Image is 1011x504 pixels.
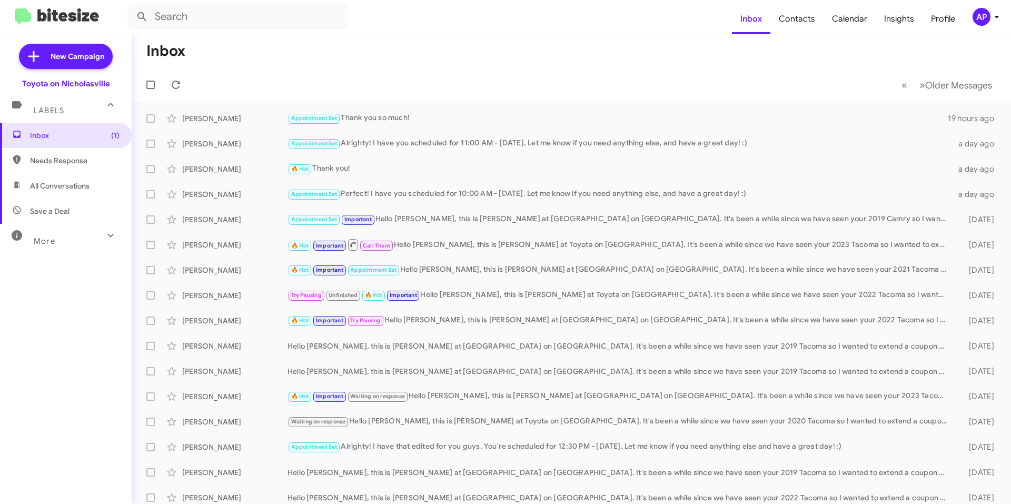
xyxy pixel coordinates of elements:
[288,467,952,478] div: Hello [PERSON_NAME], this is [PERSON_NAME] at [GEOGRAPHIC_DATA] on [GEOGRAPHIC_DATA]. It's been a...
[350,266,397,273] span: Appointment Set
[146,43,185,60] h1: Inbox
[22,78,110,89] div: Toyota on Nicholasville
[952,214,1003,225] div: [DATE]
[182,417,288,427] div: [PERSON_NAME]
[291,140,338,147] span: Appointment Set
[182,240,288,250] div: [PERSON_NAME]
[288,416,952,428] div: Hello [PERSON_NAME], this is [PERSON_NAME] at Toyota on [GEOGRAPHIC_DATA]. It's been a while sinc...
[952,341,1003,351] div: [DATE]
[51,51,104,62] span: New Campaign
[291,242,309,249] span: 🔥 Hot
[182,164,288,174] div: [PERSON_NAME]
[182,492,288,503] div: [PERSON_NAME]
[316,393,343,400] span: Important
[365,292,383,299] span: 🔥 Hot
[896,74,998,96] nav: Page navigation example
[291,115,338,122] span: Appointment Set
[952,265,1003,275] div: [DATE]
[350,317,381,324] span: Try Pausing
[288,314,952,327] div: Hello [PERSON_NAME], this is [PERSON_NAME] at [GEOGRAPHIC_DATA] on [GEOGRAPHIC_DATA]. It's been a...
[952,492,1003,503] div: [DATE]
[291,266,309,273] span: 🔥 Hot
[952,391,1003,402] div: [DATE]
[952,417,1003,427] div: [DATE]
[901,78,907,92] span: «
[329,292,358,299] span: Unfinished
[182,189,288,200] div: [PERSON_NAME]
[291,393,309,400] span: 🔥 Hot
[964,8,999,26] button: AP
[913,74,998,96] button: Next
[288,188,952,200] div: Perfect! I have you scheduled for 10:00 AM - [DATE]. Let me know if you need anything else, and h...
[291,292,322,299] span: Try Pausing
[182,366,288,377] div: [PERSON_NAME]
[824,4,876,34] a: Calendar
[952,467,1003,478] div: [DATE]
[316,266,343,273] span: Important
[952,442,1003,452] div: [DATE]
[919,78,925,92] span: »
[34,236,55,246] span: More
[288,341,952,351] div: Hello [PERSON_NAME], this is [PERSON_NAME] at [GEOGRAPHIC_DATA] on [GEOGRAPHIC_DATA]. It's been a...
[923,4,964,34] a: Profile
[952,315,1003,326] div: [DATE]
[182,467,288,478] div: [PERSON_NAME]
[288,366,952,377] div: Hello [PERSON_NAME], this is [PERSON_NAME] at [GEOGRAPHIC_DATA] on [GEOGRAPHIC_DATA]. It's been a...
[876,4,923,34] a: Insights
[925,80,992,91] span: Older Messages
[288,289,952,301] div: Hello [PERSON_NAME], this is [PERSON_NAME] at Toyota on [GEOGRAPHIC_DATA]. It's been a while sinc...
[952,240,1003,250] div: [DATE]
[182,391,288,402] div: [PERSON_NAME]
[288,112,948,124] div: Thank you so much!
[952,290,1003,301] div: [DATE]
[182,341,288,351] div: [PERSON_NAME]
[182,214,288,225] div: [PERSON_NAME]
[363,242,390,249] span: Call Them
[732,4,770,34] a: Inbox
[952,366,1003,377] div: [DATE]
[34,106,64,115] span: Labels
[895,74,914,96] button: Previous
[30,155,120,166] span: Needs Response
[770,4,824,34] a: Contacts
[948,113,1003,124] div: 19 hours ago
[291,443,338,450] span: Appointment Set
[182,290,288,301] div: [PERSON_NAME]
[291,165,309,172] span: 🔥 Hot
[316,317,343,324] span: Important
[952,164,1003,174] div: a day ago
[30,181,90,191] span: All Conversations
[952,139,1003,149] div: a day ago
[182,139,288,149] div: [PERSON_NAME]
[350,393,405,400] span: Waiting on response
[288,137,952,150] div: Alrighty! I have you scheduled for 11:00 AM - [DATE]. Let me know if you need anything else, and ...
[291,191,338,197] span: Appointment Set
[291,418,346,425] span: Waiting on response
[182,315,288,326] div: [PERSON_NAME]
[952,189,1003,200] div: a day ago
[316,242,343,249] span: Important
[291,317,309,324] span: 🔥 Hot
[30,206,70,216] span: Save a Deal
[182,442,288,452] div: [PERSON_NAME]
[288,441,952,453] div: Alrighty! I have that edited for you guys. You're scheduled for 12:30 PM - [DATE]. Let me know if...
[291,216,338,223] span: Appointment Set
[127,4,349,29] input: Search
[973,8,990,26] div: AP
[19,44,113,69] a: New Campaign
[288,213,952,225] div: Hello [PERSON_NAME], this is [PERSON_NAME] at [GEOGRAPHIC_DATA] on [GEOGRAPHIC_DATA]. It's been a...
[288,238,952,251] div: Hello [PERSON_NAME], this is [PERSON_NAME] at Toyota on [GEOGRAPHIC_DATA]. It's been a while sinc...
[344,216,372,223] span: Important
[111,130,120,141] span: (1)
[182,113,288,124] div: [PERSON_NAME]
[288,163,952,175] div: Thank you!
[30,130,120,141] span: Inbox
[288,492,952,503] div: Hello [PERSON_NAME], this is [PERSON_NAME] at [GEOGRAPHIC_DATA] on [GEOGRAPHIC_DATA]. It's been a...
[288,264,952,276] div: Hello [PERSON_NAME], this is [PERSON_NAME] at [GEOGRAPHIC_DATA] on [GEOGRAPHIC_DATA]. It's been a...
[288,390,952,402] div: Hello [PERSON_NAME], this is [PERSON_NAME] at [GEOGRAPHIC_DATA] on [GEOGRAPHIC_DATA]. It's been a...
